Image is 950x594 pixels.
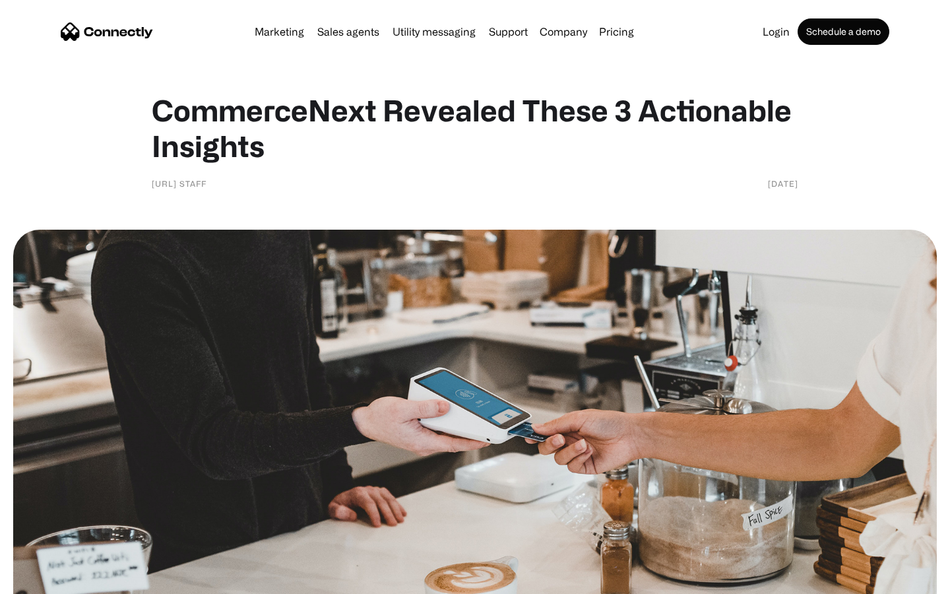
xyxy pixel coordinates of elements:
[152,92,798,164] h1: CommerceNext Revealed These 3 Actionable Insights
[249,26,309,37] a: Marketing
[757,26,795,37] a: Login
[387,26,481,37] a: Utility messaging
[13,571,79,589] aside: Language selected: English
[768,177,798,190] div: [DATE]
[152,177,206,190] div: [URL] Staff
[312,26,385,37] a: Sales agents
[26,571,79,589] ul: Language list
[594,26,639,37] a: Pricing
[540,22,587,41] div: Company
[798,18,889,45] a: Schedule a demo
[536,22,591,41] div: Company
[484,26,533,37] a: Support
[61,22,153,42] a: home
